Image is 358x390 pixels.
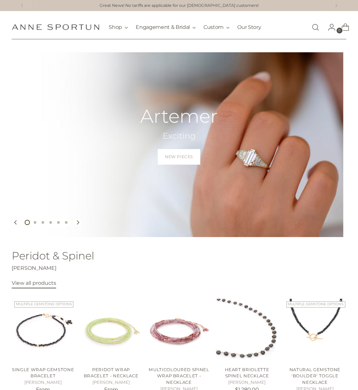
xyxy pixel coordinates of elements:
a: Great News! No tariffs are applicable for our [DEMOGRAPHIC_DATA] customers! [100,3,259,9]
span: View all products [12,280,56,286]
h2: Exciting [140,131,218,142]
button: Move carousel to slide 5 [55,219,62,226]
button: Move carousel to slide 6 [62,219,70,226]
a: Single Wrap Gemstone Bracelet [12,299,74,361]
a: New Pieces [158,149,200,165]
span: New Pieces [165,154,193,160]
button: Custom [204,20,229,34]
button: Move carousel to slide 3 [39,219,47,226]
a: Peridot Wrap Bracelet - Necklace [80,299,142,361]
button: Move to previous carousel slide [12,218,20,227]
a: Open cart modal [336,21,349,34]
a: Single Wrap Gemstone Bracelet [12,367,74,379]
a: Multicoloured Spinel Wrap Bracelet - Necklace [148,299,210,361]
button: Move to next carousel slide [73,218,82,227]
h2: Artemer [140,106,218,126]
h2: Peridot & Spinel [12,250,346,262]
a: Multicoloured Spinel Wrap Bracelet - Necklace [149,367,209,385]
a: Heart Briolette Spinel Necklace [216,299,278,361]
button: Shop [109,20,128,34]
button: Engagement & Bridal [136,20,196,34]
button: Move carousel to slide 2 [31,219,39,226]
a: View all products [12,280,56,288]
h5: [PERSON_NAME] [216,379,278,386]
a: Open search modal [309,21,322,34]
a: Peridot Wrap Bracelet - Necklace [84,367,139,379]
button: Move carousel to slide 4 [47,219,55,226]
a: Natural Gemstone 'Boulder' Toggle Necklace [290,367,341,385]
p: [PERSON_NAME] [12,264,346,272]
h5: [PERSON_NAME] [80,379,142,386]
a: Go to the account page [323,21,336,34]
a: Natural Gemstone 'Boulder' Toggle Necklace [284,299,346,361]
a: Heart Briolette Spinel Necklace [225,367,269,379]
a: Our Story [237,20,261,34]
h5: [PERSON_NAME] [12,379,74,386]
span: 0 [337,28,342,33]
a: Anne Sportun Fine Jewellery [12,24,99,30]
